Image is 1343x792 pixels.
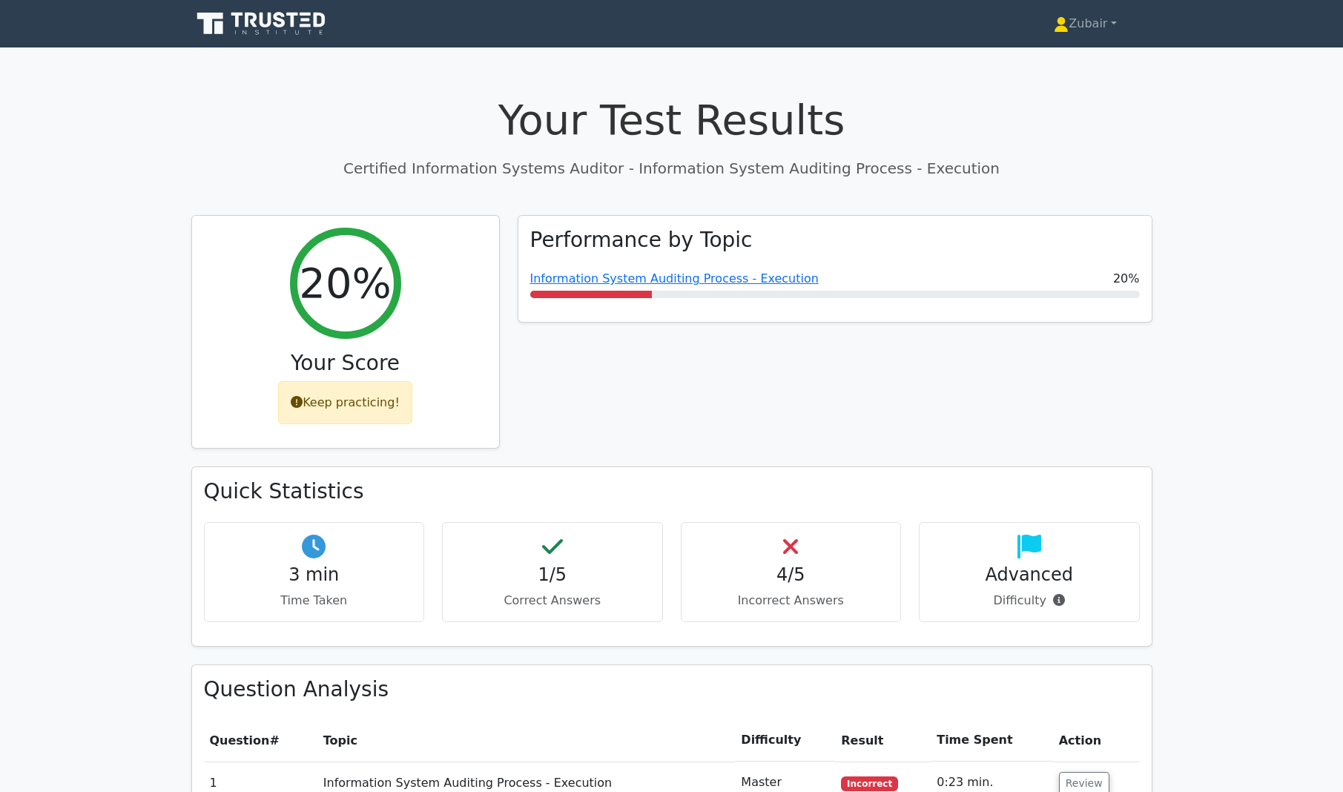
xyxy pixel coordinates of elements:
h4: 4/5 [693,564,889,586]
span: 20% [1113,270,1140,288]
span: Question [210,733,270,748]
th: Difficulty [735,719,835,762]
h3: Your Score [204,351,487,376]
h4: 1/5 [455,564,650,586]
h4: 3 min [217,564,412,586]
th: Topic [317,719,736,762]
p: Correct Answers [455,592,650,610]
h3: Quick Statistics [204,479,1140,504]
h4: Advanced [931,564,1127,586]
th: Result [835,719,931,762]
a: Zubair [1018,9,1152,39]
h2: 20% [299,258,391,308]
th: # [204,719,317,762]
a: Information System Auditing Process - Execution [530,271,819,286]
h1: Your Test Results [191,95,1152,145]
th: Time Spent [931,719,1053,762]
div: Keep practicing! [278,381,412,424]
p: Time Taken [217,592,412,610]
p: Incorrect Answers [693,592,889,610]
h3: Question Analysis [204,677,1140,702]
h3: Performance by Topic [530,228,753,253]
p: Difficulty [931,592,1127,610]
span: Incorrect [841,776,898,791]
p: Certified Information Systems Auditor - Information System Auditing Process - Execution [191,157,1152,179]
th: Action [1053,719,1140,762]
